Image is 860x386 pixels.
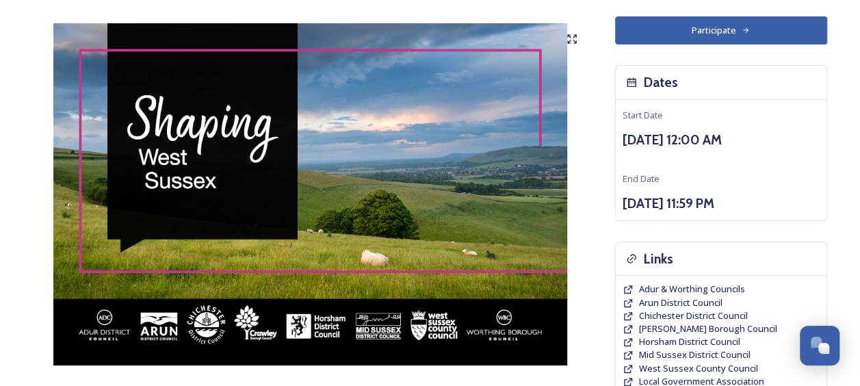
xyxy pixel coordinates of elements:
h3: Links [644,249,673,269]
h3: [DATE] 11:59 PM [623,194,820,214]
span: End Date [623,172,660,185]
a: Chichester District Council [639,309,748,322]
a: Horsham District Council [639,335,740,348]
span: West Sussex County Council [639,362,758,374]
a: Mid Sussex District Council [639,348,751,361]
button: Open Chat [800,326,839,365]
a: Adur & Worthing Councils [639,283,745,296]
span: Adur & Worthing Councils [639,283,745,295]
h3: Dates [644,73,678,92]
a: Arun District Council [639,296,722,309]
span: Start Date [623,109,663,121]
h3: [DATE] 12:00 AM [623,130,820,150]
a: West Sussex County Council [639,362,758,375]
a: [PERSON_NAME] Borough Council [639,322,777,335]
button: Participate [615,16,827,44]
